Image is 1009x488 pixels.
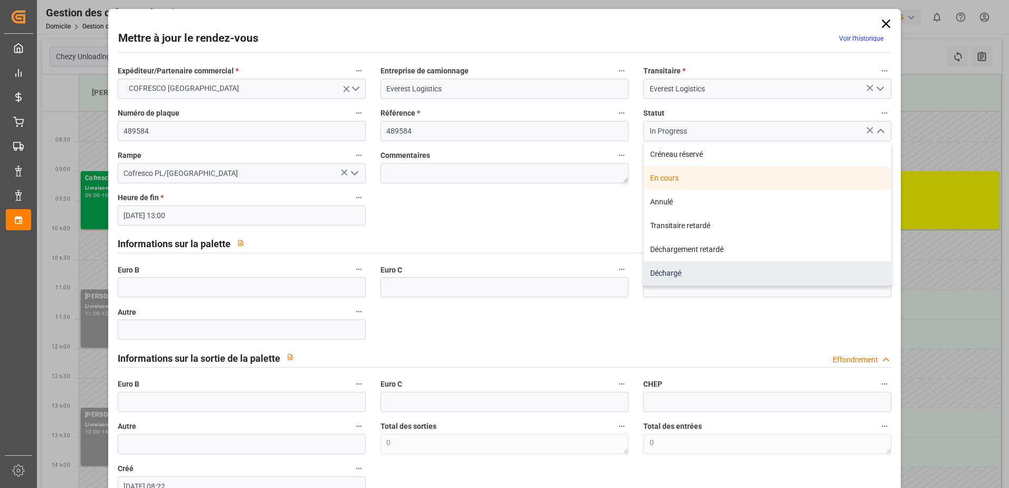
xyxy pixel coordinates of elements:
textarea: 0 [380,434,629,454]
font: Heure de fin [118,193,159,202]
button: View description [280,347,300,367]
font: Euro C [380,266,402,274]
button: Créé [352,462,366,475]
button: Fermer le menu [872,123,888,139]
button: Numéro de plaque [352,106,366,120]
a: Voir l’historique [839,35,883,42]
font: Euro B [118,380,139,388]
h2: Mettre à jour le rendez-vous [118,30,259,47]
font: Autre [118,422,136,430]
div: En cours [644,166,891,190]
button: Ouvrir le menu [118,79,366,99]
input: JJ-MM-AAAA HH :MM [118,205,366,226]
font: Référence [380,109,415,117]
button: CHEP [878,377,891,391]
button: View description [231,233,251,253]
font: CHEP [643,380,662,388]
font: Statut [643,109,664,117]
h2: Informations sur la sortie de la palette [118,351,280,365]
button: Rampe [352,148,366,162]
button: Total des sorties [615,419,629,433]
font: Transitaire [643,67,681,75]
button: Expéditeur/Partenaire commercial * [352,64,366,78]
span: COFRESCO [GEOGRAPHIC_DATA] [123,83,244,94]
button: Ouvrir le menu [872,81,888,97]
textarea: 0 [643,434,891,454]
button: Entreprise de camionnage [615,64,629,78]
div: Transitaire retardé [644,214,891,238]
font: Créé [118,464,134,473]
button: Heure de fin * [352,191,366,204]
font: Euro C [380,380,402,388]
button: Euro C [615,377,629,391]
font: Autre [118,308,136,316]
div: Créneau réservé [644,143,891,166]
div: Effondrement [833,354,878,365]
button: Euro B [352,262,366,276]
font: Commentaires [380,151,430,159]
div: Annulé [644,190,891,214]
font: Total des sorties [380,422,436,430]
font: Euro B [118,266,139,274]
button: Référence * [615,106,629,120]
font: Entreprise de camionnage [380,67,469,75]
font: Rampe [118,151,141,159]
font: Expéditeur/Partenaire commercial [118,67,234,75]
h2: Informations sur la palette [118,237,231,251]
input: Type à rechercher/sélectionner [643,121,891,141]
button: Transitaire * [878,64,891,78]
button: Ouvrir le menu [346,165,361,182]
button: Total des entrées [878,419,891,433]
button: Euro B [352,377,366,391]
button: Euro C [615,262,629,276]
font: Total des entrées [643,422,702,430]
button: Statut [878,106,891,120]
div: Déchargé [644,261,891,285]
button: Commentaires [615,148,629,162]
button: Autre [352,419,366,433]
font: Numéro de plaque [118,109,179,117]
input: Type à rechercher/sélectionner [118,163,366,183]
div: Déchargement retardé [644,238,891,261]
button: Autre [352,305,366,318]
